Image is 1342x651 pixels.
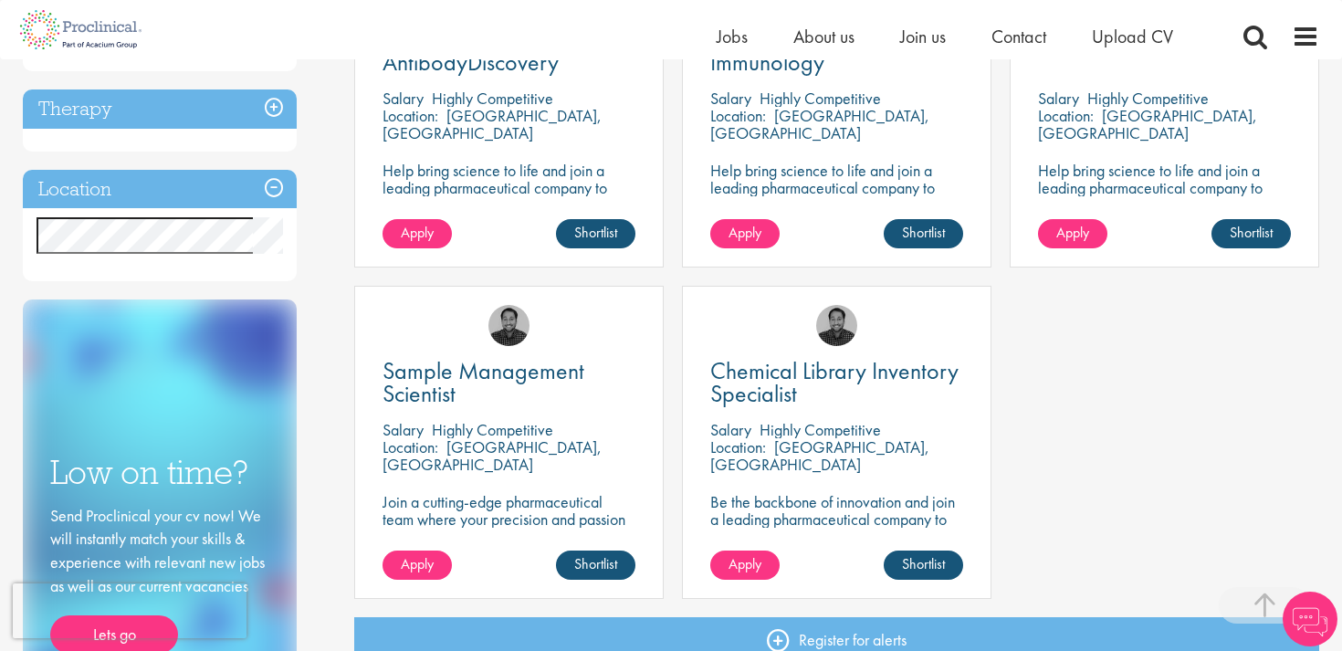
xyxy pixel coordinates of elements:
[383,105,438,126] span: Location:
[383,360,635,405] a: Sample Management Scientist
[383,436,602,475] p: [GEOGRAPHIC_DATA], [GEOGRAPHIC_DATA]
[383,355,584,409] span: Sample Management Scientist
[900,25,946,48] a: Join us
[556,219,635,248] a: Shortlist
[383,419,424,440] span: Salary
[710,436,929,475] p: [GEOGRAPHIC_DATA], [GEOGRAPHIC_DATA]
[710,105,929,143] p: [GEOGRAPHIC_DATA], [GEOGRAPHIC_DATA]
[710,162,963,248] p: Help bring science to life and join a leading pharmaceutical company to play a key role in delive...
[1038,105,1094,126] span: Location:
[760,88,881,109] p: Highly Competitive
[401,554,434,573] span: Apply
[383,88,424,109] span: Salary
[383,105,602,143] p: [GEOGRAPHIC_DATA], [GEOGRAPHIC_DATA]
[488,305,529,346] img: Mike Raletz
[383,436,438,457] span: Location:
[884,219,963,248] a: Shortlist
[710,360,963,405] a: Chemical Library Inventory Specialist
[1283,592,1337,646] img: Chatbot
[1211,219,1291,248] a: Shortlist
[50,455,269,490] h3: Low on time?
[710,419,751,440] span: Salary
[729,554,761,573] span: Apply
[1038,88,1079,109] span: Salary
[710,355,959,409] span: Chemical Library Inventory Specialist
[383,28,635,74] a: Staff Scientist, AntibodyDiscovery
[1038,162,1291,248] p: Help bring science to life and join a leading pharmaceutical company to play a key role in delive...
[884,551,963,580] a: Shortlist
[710,105,766,126] span: Location:
[23,89,297,129] h3: Therapy
[1056,223,1089,242] span: Apply
[710,219,780,248] a: Apply
[432,88,553,109] p: Highly Competitive
[1092,25,1173,48] a: Upload CV
[710,493,963,562] p: Be the backbone of innovation and join a leading pharmaceutical company to help keep life-changin...
[383,162,635,248] p: Help bring science to life and join a leading pharmaceutical company to play a key role in delive...
[383,493,635,562] p: Join a cutting-edge pharmaceutical team where your precision and passion for quality will help sh...
[717,25,748,48] a: Jobs
[1038,105,1257,143] p: [GEOGRAPHIC_DATA], [GEOGRAPHIC_DATA]
[23,170,297,209] h3: Location
[710,88,751,109] span: Salary
[793,25,854,48] a: About us
[1038,219,1107,248] a: Apply
[401,223,434,242] span: Apply
[13,583,246,638] iframe: reCAPTCHA
[710,436,766,457] span: Location:
[710,551,780,580] a: Apply
[760,419,881,440] p: Highly Competitive
[556,551,635,580] a: Shortlist
[991,25,1046,48] a: Contact
[383,551,452,580] a: Apply
[729,223,761,242] span: Apply
[383,219,452,248] a: Apply
[816,305,857,346] img: Mike Raletz
[432,419,553,440] p: Highly Competitive
[1087,88,1209,109] p: Highly Competitive
[710,28,963,74] a: Senior Scientist, Immunology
